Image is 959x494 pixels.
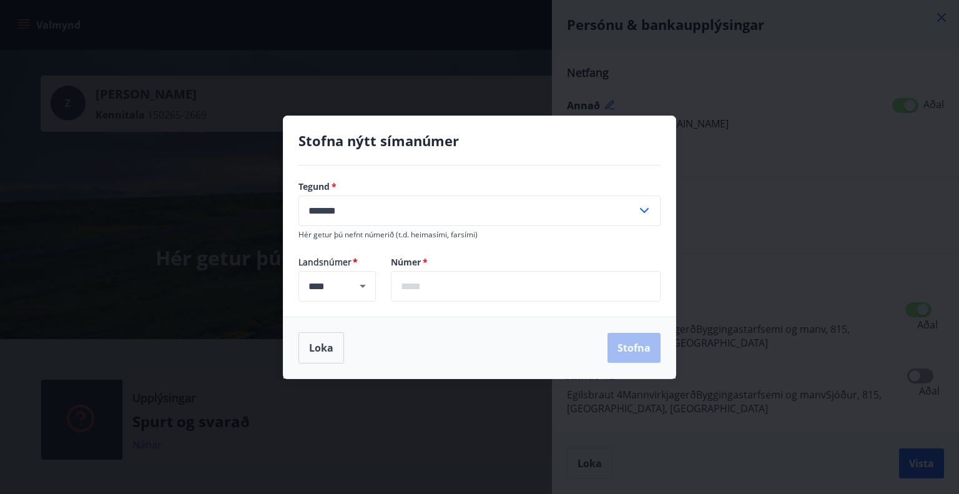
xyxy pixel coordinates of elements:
[298,180,661,193] label: Tegund
[298,332,344,363] button: Loka
[298,256,376,269] span: Landsnúmer
[298,131,661,150] h4: Stofna nýtt símanúmer
[298,229,478,240] span: Hér getur þú nefnt númerið (t.d. heimasími, farsími)
[354,277,371,295] button: Open
[391,271,661,302] div: Númer
[391,256,661,269] label: Númer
